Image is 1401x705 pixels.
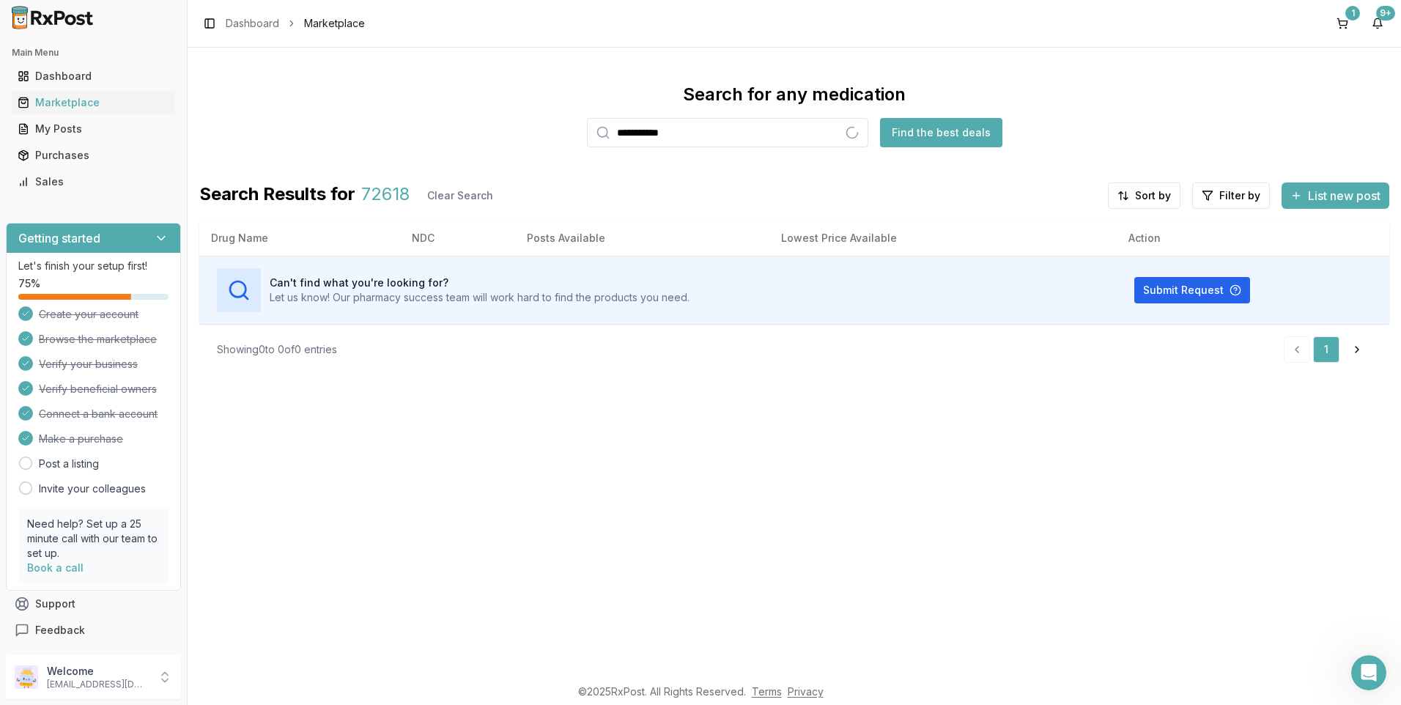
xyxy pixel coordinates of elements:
[27,561,84,574] a: Book a call
[12,89,175,116] a: Marketplace
[199,182,355,209] span: Search Results for
[18,259,169,273] p: Let's finish your setup first!
[1219,188,1260,203] span: Filter by
[199,221,400,256] th: Drug Name
[18,95,169,110] div: Marketplace
[226,16,365,31] nav: breadcrumb
[1282,190,1389,204] a: List new post
[39,307,138,322] span: Create your account
[27,517,160,561] p: Need help? Set up a 25 minute call with our team to set up.
[1284,336,1372,363] nav: pagination
[752,685,782,698] a: Terms
[12,47,175,59] h2: Main Menu
[18,69,169,84] div: Dashboard
[1342,336,1372,363] a: Go to next page
[6,91,181,114] button: Marketplace
[39,481,146,496] a: Invite your colleagues
[6,117,181,141] button: My Posts
[1351,655,1386,690] iframe: Intercom live chat
[12,116,175,142] a: My Posts
[1282,182,1389,209] button: List new post
[6,6,100,29] img: RxPost Logo
[880,118,1002,147] button: Find the best deals
[18,229,100,247] h3: Getting started
[1313,336,1339,363] a: 1
[18,276,40,291] span: 75 %
[39,357,138,372] span: Verify your business
[415,182,505,209] button: Clear Search
[361,182,410,209] span: 72618
[1117,221,1389,256] th: Action
[6,591,181,617] button: Support
[788,685,824,698] a: Privacy
[270,276,690,290] h3: Can't find what you're looking for?
[12,63,175,89] a: Dashboard
[18,174,169,189] div: Sales
[515,221,769,256] th: Posts Available
[39,407,158,421] span: Connect a bank account
[304,16,365,31] span: Marketplace
[47,679,149,690] p: [EMAIL_ADDRESS][DOMAIN_NAME]
[6,144,181,167] button: Purchases
[1192,182,1270,209] button: Filter by
[18,148,169,163] div: Purchases
[1108,182,1180,209] button: Sort by
[217,342,337,357] div: Showing 0 to 0 of 0 entries
[1366,12,1389,35] button: 9+
[270,290,690,305] p: Let us know! Our pharmacy success team will work hard to find the products you need.
[18,122,169,136] div: My Posts
[769,221,1117,256] th: Lowest Price Available
[15,665,38,689] img: User avatar
[39,382,157,396] span: Verify beneficial owners
[39,332,157,347] span: Browse the marketplace
[1345,6,1360,21] div: 1
[683,83,906,106] div: Search for any medication
[1134,277,1250,303] button: Submit Request
[400,221,515,256] th: NDC
[6,170,181,193] button: Sales
[47,664,149,679] p: Welcome
[39,457,99,471] a: Post a listing
[12,142,175,169] a: Purchases
[226,16,279,31] a: Dashboard
[35,623,85,638] span: Feedback
[1308,187,1380,204] span: List new post
[12,169,175,195] a: Sales
[6,64,181,88] button: Dashboard
[39,432,123,446] span: Make a purchase
[1135,188,1171,203] span: Sort by
[6,617,181,643] button: Feedback
[1331,12,1354,35] button: 1
[1376,6,1395,21] div: 9+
